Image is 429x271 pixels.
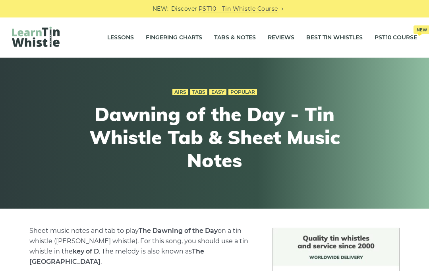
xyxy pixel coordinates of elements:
[268,28,294,48] a: Reviews
[306,28,363,48] a: Best Tin Whistles
[172,89,188,95] a: Airs
[68,103,361,172] h1: Dawning of the Day - Tin Whistle Tab & Sheet Music Notes
[190,89,207,95] a: Tabs
[107,28,134,48] a: Lessons
[73,248,99,255] strong: key of D
[139,227,218,234] strong: The Dawning of the Day
[228,89,257,95] a: Popular
[375,28,417,48] a: PST10 CourseNew
[146,28,202,48] a: Fingering Charts
[209,89,226,95] a: Easy
[12,27,60,47] img: LearnTinWhistle.com
[214,28,256,48] a: Tabs & Notes
[29,226,261,267] p: Sheet music notes and tab to play on a tin whistle ([PERSON_NAME] whistle). For this song, you sh...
